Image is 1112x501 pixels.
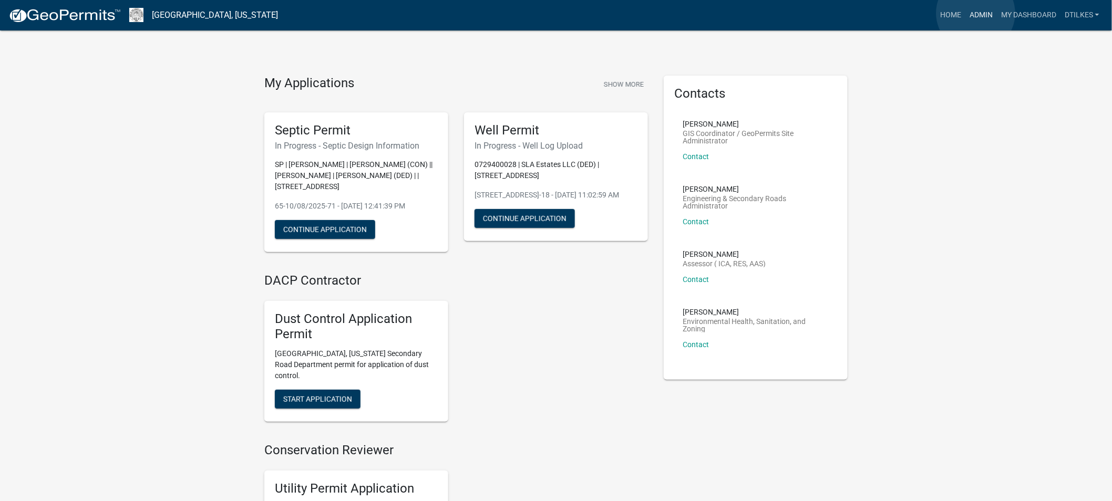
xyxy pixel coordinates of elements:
h4: Conservation Reviewer [264,443,648,458]
a: My Dashboard [997,5,1060,25]
button: Continue Application [275,220,375,239]
p: Assessor ( ICA, RES, AAS) [683,260,766,267]
p: Engineering & Secondary Roads Administrator [683,195,829,210]
h4: My Applications [264,76,354,91]
p: SP | [PERSON_NAME] | [PERSON_NAME] (CON) || [PERSON_NAME] | [PERSON_NAME] (DED) | | [STREET_ADDRESS] [275,159,438,192]
a: Contact [683,275,709,284]
a: Contact [683,152,709,161]
p: [PERSON_NAME] [683,250,766,258]
h6: In Progress - Septic Design Information [275,141,438,151]
p: 0729400028 | SLA Estates LLC (DED) | [STREET_ADDRESS] [475,159,637,181]
a: Contact [683,217,709,226]
a: [GEOGRAPHIC_DATA], [US_STATE] [152,6,278,24]
p: [PERSON_NAME] [683,120,829,128]
h6: In Progress - Well Log Upload [475,141,637,151]
p: [GEOGRAPHIC_DATA], [US_STATE] Secondary Road Department permit for application of dust control. [275,348,438,381]
h5: Septic Permit [275,123,438,138]
h5: Utility Permit Application [275,481,438,496]
p: [PERSON_NAME] [683,308,829,316]
p: [PERSON_NAME] [683,185,829,193]
p: 65-10/08/2025-71 - [DATE] 12:41:39 PM [275,201,438,212]
a: Contact [683,340,709,349]
a: dtilkes [1060,5,1104,25]
h5: Well Permit [475,123,637,138]
img: Franklin County, Iowa [129,8,143,22]
h5: Dust Control Application Permit [275,311,438,342]
button: Start Application [275,390,361,409]
p: GIS Coordinator / GeoPermits Site Administrator [683,130,829,144]
button: Continue Application [475,209,575,228]
a: Home [936,5,965,25]
button: Show More [600,76,648,93]
p: [STREET_ADDRESS]-18 - [DATE] 11:02:59 AM [475,190,637,201]
p: Environmental Health, Sanitation, and Zoning [683,318,829,332]
h4: DACP Contractor [264,273,648,288]
h5: Contacts [674,86,837,101]
span: Start Application [283,394,352,403]
a: Admin [965,5,997,25]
